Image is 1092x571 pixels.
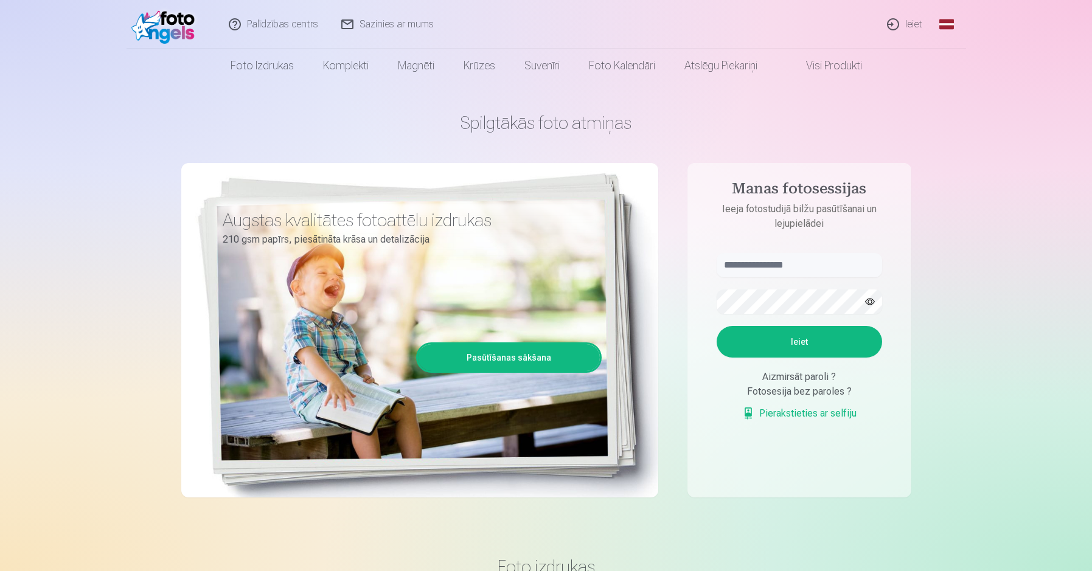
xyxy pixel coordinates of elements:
[742,406,857,421] a: Pierakstieties ar selfiju
[418,344,600,371] a: Pasūtīšanas sākšana
[181,112,911,134] h1: Spilgtākās foto atmiņas
[223,231,593,248] p: 210 gsm papīrs, piesātināta krāsa un detalizācija
[704,180,894,202] h4: Manas fotosessijas
[717,370,882,384] div: Aizmirsāt paroli ?
[574,49,670,83] a: Foto kalendāri
[216,49,308,83] a: Foto izdrukas
[717,326,882,358] button: Ieiet
[772,49,877,83] a: Visi produkti
[670,49,772,83] a: Atslēgu piekariņi
[449,49,510,83] a: Krūzes
[704,202,894,231] p: Ieeja fotostudijā bilžu pasūtīšanai un lejupielādei
[717,384,882,399] div: Fotosesija bez paroles ?
[131,5,201,44] img: /fa1
[510,49,574,83] a: Suvenīri
[223,209,593,231] h3: Augstas kvalitātes fotoattēlu izdrukas
[383,49,449,83] a: Magnēti
[308,49,383,83] a: Komplekti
